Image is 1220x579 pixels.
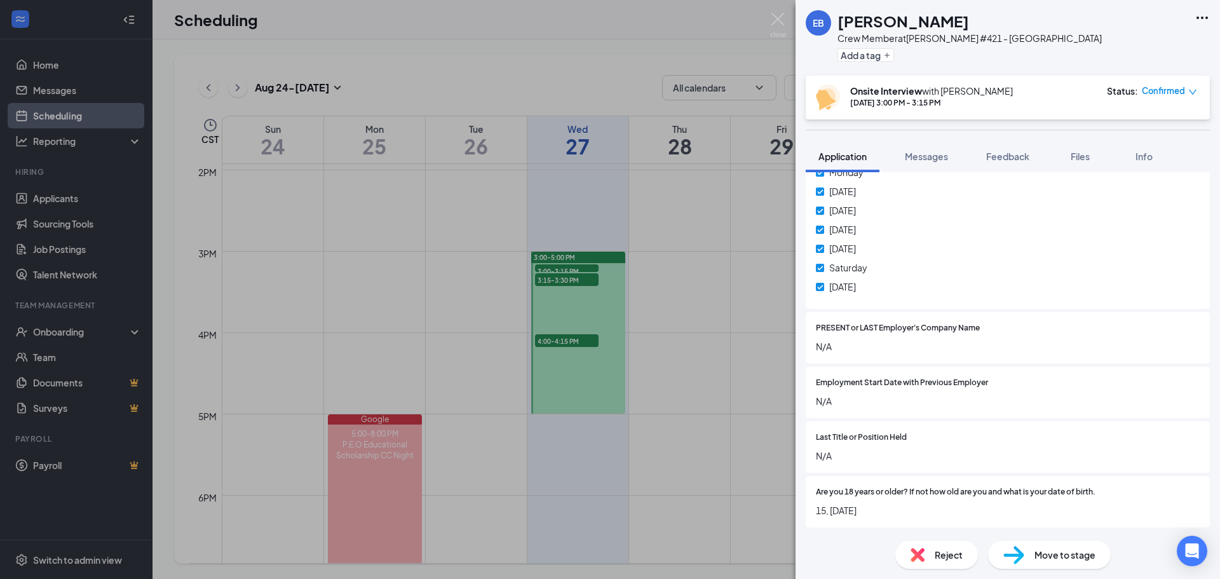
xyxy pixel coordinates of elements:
span: Move to stage [1034,548,1095,562]
span: [DATE] [829,280,856,294]
button: PlusAdd a tag [837,48,894,62]
span: N/A [816,394,1200,408]
span: [DATE] [829,242,856,255]
div: with [PERSON_NAME] [850,85,1013,97]
span: N/A [816,339,1200,353]
span: Reject [935,548,963,562]
div: Status : [1107,85,1138,97]
span: [DATE] [829,184,856,198]
b: Onsite Interview [850,85,922,97]
span: 15, [DATE] [816,503,1200,517]
span: Info [1135,151,1153,162]
span: Application [818,151,867,162]
span: Employment Start Date with Previous Employer [816,377,988,389]
span: Are you 18 years or older? If not how old are you and what is your date of birth. [816,486,1095,498]
span: PRESENT or LAST Employer's Company Name [816,322,980,334]
span: Feedback [986,151,1029,162]
span: [DATE] [829,203,856,217]
h1: [PERSON_NAME] [837,10,969,32]
span: Messages [905,151,948,162]
span: down [1188,88,1197,97]
svg: Plus [883,51,891,59]
div: EB [813,17,824,29]
svg: Ellipses [1195,10,1210,25]
span: Monday [829,165,864,179]
span: Files [1071,151,1090,162]
span: Saturday [829,261,867,275]
div: Open Intercom Messenger [1177,536,1207,566]
span: [DATE] [829,222,856,236]
span: N/A [816,449,1200,463]
span: Confirmed [1142,85,1185,97]
div: Crew Member at [PERSON_NAME] #421 - [GEOGRAPHIC_DATA] [837,32,1102,44]
div: [DATE] 3:00 PM - 3:15 PM [850,97,1013,108]
span: Last Title or Position Held [816,432,907,444]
